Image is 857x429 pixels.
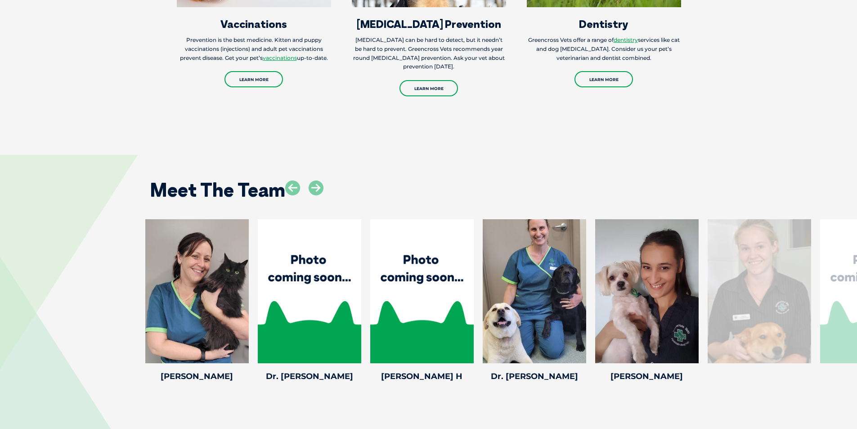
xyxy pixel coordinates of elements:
a: Learn More [574,71,633,87]
h3: [MEDICAL_DATA] Prevention [352,18,506,29]
h4: [PERSON_NAME] [145,372,249,380]
h2: Meet The Team [150,181,285,199]
p: [MEDICAL_DATA] can be hard to detect, but it needn’t be hard to prevent. Greencross Vets recommen... [352,36,506,72]
h4: Dr. [PERSON_NAME] [258,372,361,380]
a: Learn More [399,80,458,96]
h3: Dentistry [527,18,681,29]
h4: Dr. [PERSON_NAME] [483,372,586,380]
a: vaccinations [263,54,297,61]
h3: Vaccinations [177,18,331,29]
a: Learn More [224,71,283,87]
a: dentistry [614,36,638,43]
p: Prevention is the best medicine. Kitten and puppy vaccinations (injections) and adult pet vaccina... [177,36,331,63]
p: Greencross Vets offer a range of services like cat and dog [MEDICAL_DATA]. Consider us your pet’s... [527,36,681,63]
h4: [PERSON_NAME] H [370,372,474,380]
h4: [PERSON_NAME] [595,372,699,380]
